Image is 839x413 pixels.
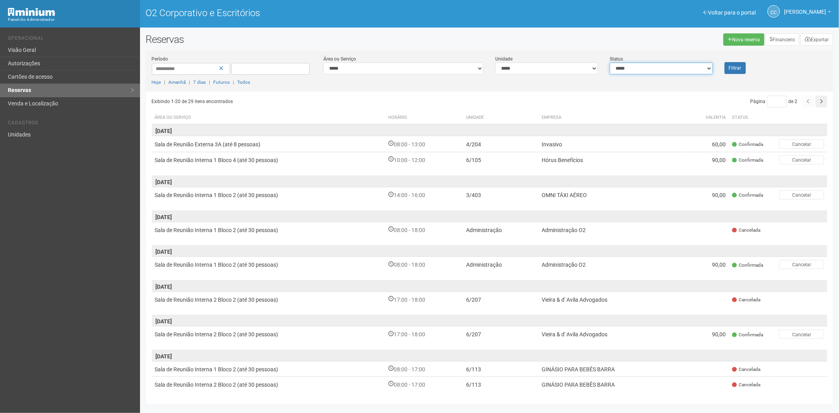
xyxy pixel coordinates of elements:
[792,262,811,267] font: Cancelar
[156,284,172,290] font: [DATE]
[750,99,765,104] font: Página
[394,192,425,198] font: 14:00 - 16:00
[765,33,799,46] a: Financeiro
[155,262,278,268] font: Sala de Reunião Interna 1 Bloco 2 (até 30 pessoas)
[394,366,425,372] font: 08:00 - 17:00
[779,190,824,199] button: Cancelar
[610,55,623,63] label: Status
[323,56,356,62] font: Área ou Serviço
[194,79,206,85] font: 7 dias
[542,297,607,303] font: Vieira & d' Avila Advogados
[155,297,278,303] font: Sala de Reunião Interna 2 Bloco 2 (até 30 pessoas)
[466,262,502,268] font: Administração
[238,79,251,85] a: Todos
[8,131,31,138] font: Unidades
[792,157,811,163] font: Cancelar
[732,37,760,42] font: Nova reserva
[466,297,481,303] font: 6/207
[712,141,726,147] font: 60,00
[394,262,425,268] font: 08:00 - 18:00
[394,157,425,163] font: 10:00 - 12:00
[155,366,278,372] font: Sala de Reunião Interna 1 Bloco 2 (até 30 pessoas)
[708,9,756,16] font: Voltar para o portal
[156,353,172,360] font: [DATE]
[739,227,760,233] font: Cancelada
[773,37,795,42] font: Financeiro
[732,115,748,120] font: Status
[466,382,481,388] font: 6/113
[739,367,760,372] font: Cancelada
[784,1,826,15] span: Camila Catarina Lima
[394,141,425,147] font: 08:00 - 13:00
[152,56,168,62] font: Período
[788,99,797,104] font: de 2
[725,62,746,74] button: Filtrar
[394,297,425,303] font: 17:00 - 18:00
[8,100,58,107] font: Venda e Localização
[156,214,172,220] font: [DATE]
[155,227,278,233] font: Sala de Reunião Interna 1 Bloco 2 (até 30 pessoas)
[542,262,586,268] font: Administração O2
[209,79,210,85] font: |
[233,79,234,85] font: |
[214,79,230,85] a: Futuros
[466,332,481,338] font: 6/207
[800,33,833,46] button: Exportar
[784,10,831,16] a: [PERSON_NAME]
[8,17,55,22] font: Painel do Administrador
[779,139,824,148] button: Cancelar
[8,47,36,53] font: Visão Geral
[771,10,777,15] font: CC
[8,87,31,93] font: Reservas
[542,141,562,147] font: Invasivo
[542,115,561,120] font: Empresa
[8,8,55,16] img: Minium
[542,157,583,163] font: Hórus Benefícios
[779,330,824,339] button: Cancelar
[739,157,763,163] font: Confirmada
[739,297,760,302] font: Cancelada
[779,155,824,164] button: Cancelar
[156,128,172,134] font: [DATE]
[466,157,481,163] font: 6/105
[156,318,172,324] font: [DATE]
[811,37,829,42] font: Exportar
[8,60,40,66] font: Autorizações
[792,332,811,337] font: Cancelar
[495,56,513,62] font: Unidade
[542,366,615,372] font: GINÁSIO PARA BEBÊS BARRA
[542,382,615,388] font: GINÁSIO PARA BEBÊS BARRA
[739,262,763,268] font: Confirmada
[156,179,172,185] font: [DATE]
[156,249,172,255] font: [DATE]
[792,192,811,198] font: Cancelar
[146,7,260,18] font: O2 Corporativo e Escritórios
[155,115,192,120] font: Área ou Serviço
[739,332,763,337] font: Confirmada
[152,79,161,85] a: Hoje
[155,332,278,338] font: Sala de Reunião Interna 2 Bloco 2 (até 30 pessoas)
[706,115,726,120] font: Valentia
[779,260,824,269] button: Cancelar
[792,142,811,147] font: Cancelar
[703,9,756,16] a: Voltar para o portal
[146,33,184,45] font: Reservas
[394,332,425,338] font: 17:00 - 18:00
[388,115,407,120] font: Horário
[8,35,44,41] font: Operacional
[542,227,586,233] font: Administração O2
[466,192,481,198] font: 3/403
[169,79,186,85] a: Amanhã
[155,157,278,163] font: Sala de Reunião Interna 1 Bloco 4 (até 30 pessoas)
[155,141,261,147] font: Sala de Reunião Externa 3A (até 8 pessoas)
[394,227,425,233] font: 08:00 - 18:00
[767,5,780,18] a: CC
[739,192,763,198] font: Confirmada
[164,79,166,85] font: |
[155,192,278,198] font: Sala de Reunião Interna 1 Bloco 2 (até 30 pessoas)
[542,332,607,338] font: Vieira & d' Avila Advogados
[189,79,190,85] font: |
